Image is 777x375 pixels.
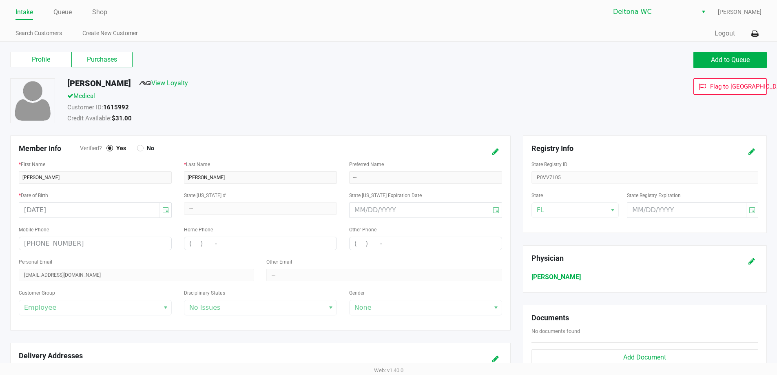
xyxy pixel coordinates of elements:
span: Web: v1.40.0 [374,367,403,373]
span: Yes [113,144,126,152]
label: Mobile Phone [19,226,49,233]
label: Profile [10,52,71,67]
span: Add Document [623,353,666,361]
h5: Registry Info [531,144,719,153]
label: State [US_STATE] # [184,192,226,199]
button: Flag to [GEOGRAPHIC_DATA] [693,78,767,95]
span: [PERSON_NAME] [718,8,762,16]
a: Shop [92,7,107,18]
label: Date of Birth [19,192,48,199]
label: State [US_STATE] Expiration Date [349,192,422,199]
label: Gender [349,289,365,297]
div: Customer ID: [61,103,536,114]
label: State Registry Expiration [627,192,681,199]
h5: Documents [531,313,758,322]
span: Verified? [80,144,106,153]
label: Last Name [184,161,210,168]
a: Intake [15,7,33,18]
button: Add to Queue [693,52,767,68]
label: Preferred Name [349,161,384,168]
h5: Delivery Addresses [19,351,419,360]
label: Home Phone [184,226,213,233]
h5: [PERSON_NAME] [67,78,131,88]
button: Select [697,4,709,19]
a: Queue [53,7,72,18]
div: Credit Available: [61,114,536,125]
div: Medical [61,91,536,103]
label: Disciplinary Status [184,289,225,297]
h5: Member Info [19,144,80,153]
label: Other Phone [349,226,376,233]
label: State [531,192,543,199]
label: Personal Email [19,258,52,266]
label: State Registry ID [531,161,567,168]
span: Add to Queue [711,56,750,64]
strong: $31.00 [112,115,132,122]
span: Deltona WC [613,7,693,17]
label: Purchases [71,52,133,67]
button: Add Document [531,349,758,366]
span: No documents found [531,328,580,334]
label: Other Email [266,258,292,266]
h6: [PERSON_NAME] [531,273,758,281]
a: View Loyalty [139,79,188,87]
label: First Name [19,161,45,168]
strong: 1615992 [103,104,129,111]
label: Customer Group [19,289,55,297]
a: Create New Customer [82,28,138,38]
a: Search Customers [15,28,62,38]
button: Logout [715,29,735,38]
span: No [144,144,154,152]
h5: Physician [531,254,719,263]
